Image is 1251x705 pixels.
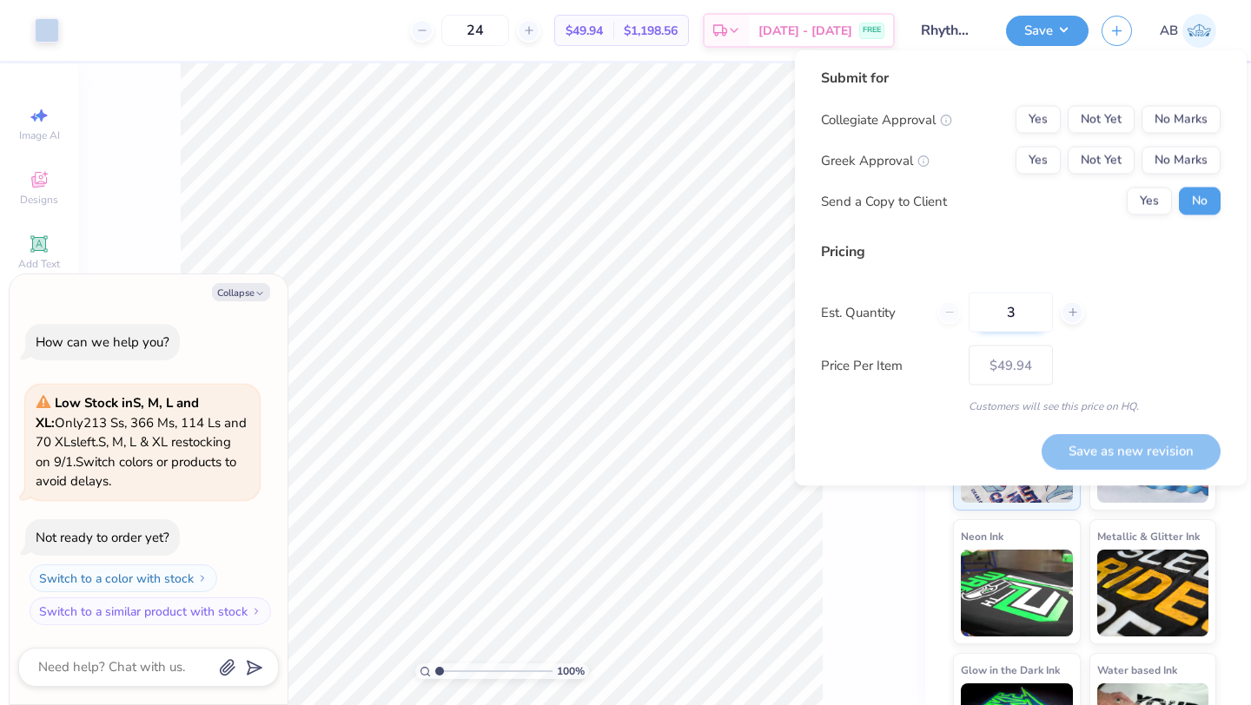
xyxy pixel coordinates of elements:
[1127,188,1172,215] button: Yes
[821,399,1221,414] div: Customers will see this price on HQ.
[36,394,247,490] span: Only 213 Ss, 366 Ms, 114 Ls and 70 XLs left. S, M, L & XL restocking on 9/1. Switch colors or pro...
[1142,106,1221,134] button: No Marks
[1182,14,1216,48] img: Ava Botimer
[1097,527,1200,545] span: Metallic & Glitter Ink
[1016,106,1061,134] button: Yes
[821,109,952,129] div: Collegiate Approval
[821,355,956,375] label: Price Per Item
[821,150,930,170] div: Greek Approval
[821,191,947,211] div: Send a Copy to Client
[197,573,208,583] img: Switch to a color with stock
[30,564,217,592] button: Switch to a color with stock
[758,22,852,40] span: [DATE] - [DATE]
[1160,21,1178,41] span: AB
[821,302,924,322] label: Est. Quantity
[36,529,169,546] div: Not ready to order yet?
[908,13,993,48] input: Untitled Design
[1142,147,1221,175] button: No Marks
[961,527,1003,545] span: Neon Ink
[36,394,199,432] strong: Low Stock in S, M, L and XL :
[1160,14,1216,48] a: AB
[251,606,261,616] img: Switch to a similar product with stock
[969,293,1053,333] input: – –
[821,68,1221,89] div: Submit for
[19,128,60,142] span: Image AI
[36,333,169,351] div: How can we help you?
[961,550,1073,636] img: Neon Ink
[821,241,1221,262] div: Pricing
[18,257,60,271] span: Add Text
[212,283,270,301] button: Collapse
[566,22,603,40] span: $49.94
[961,661,1060,679] span: Glow in the Dark Ink
[1097,661,1177,679] span: Water based Ink
[1068,106,1135,134] button: Not Yet
[1068,147,1135,175] button: Not Yet
[1006,16,1089,46] button: Save
[557,663,585,679] span: 100 %
[20,193,58,207] span: Designs
[1179,188,1221,215] button: No
[441,15,509,46] input: – –
[624,22,678,40] span: $1,198.56
[863,24,881,36] span: FREE
[1097,550,1209,636] img: Metallic & Glitter Ink
[1016,147,1061,175] button: Yes
[30,597,271,625] button: Switch to a similar product with stock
